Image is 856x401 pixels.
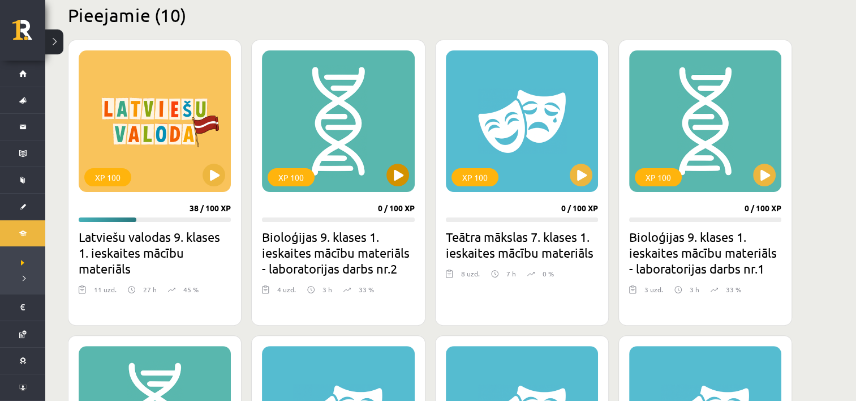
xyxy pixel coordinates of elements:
[322,284,332,295] p: 3 h
[277,284,296,301] div: 4 uzd.
[68,4,792,26] h2: Pieejamie (10)
[644,284,663,301] div: 3 uzd.
[629,229,781,276] h2: Bioloģijas 9. klases 1. ieskaites mācību materiāls - laboratorijas darbs nr.1
[461,268,480,285] div: 8 uzd.
[84,168,131,186] div: XP 100
[446,229,598,261] h2: Teātra mākslas 7. klases 1. ieskaites mācību materiāls
[635,168,682,186] div: XP 100
[690,284,699,295] p: 3 h
[183,284,199,295] p: 45 %
[451,168,498,186] div: XP 100
[79,229,231,276] h2: Latviešu valodas 9. klases 1. ieskaites mācību materiāls
[359,284,374,295] p: 33 %
[506,268,516,279] p: 7 h
[543,268,554,279] p: 0 %
[143,284,157,295] p: 27 h
[268,168,315,186] div: XP 100
[12,20,45,48] a: Rīgas 1. Tālmācības vidusskola
[94,284,117,301] div: 11 uzd.
[726,284,741,295] p: 33 %
[262,229,414,276] h2: Bioloģijas 9. klases 1. ieskaites mācību materiāls - laboratorijas darbs nr.2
